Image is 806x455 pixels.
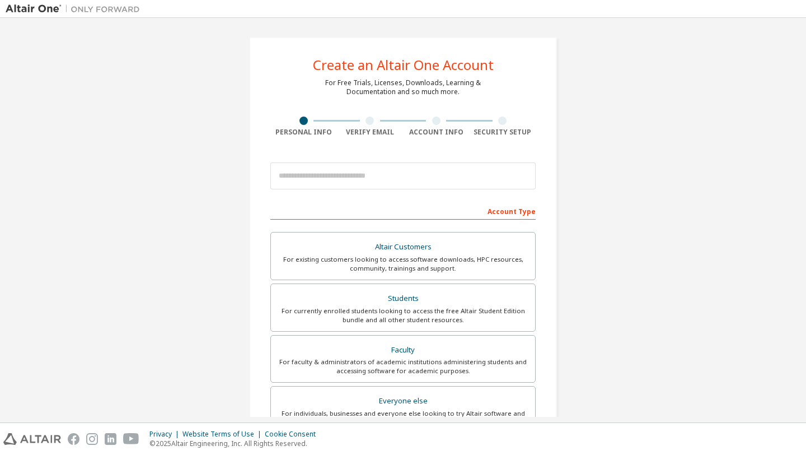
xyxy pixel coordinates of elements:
[403,128,470,137] div: Account Info
[182,430,265,439] div: Website Terms of Use
[265,430,322,439] div: Cookie Consent
[149,430,182,439] div: Privacy
[6,3,146,15] img: Altair One
[278,307,528,324] div: For currently enrolled students looking to access the free Altair Student Edition bundle and all ...
[278,393,528,409] div: Everyone else
[278,239,528,255] div: Altair Customers
[278,291,528,307] div: Students
[123,433,139,445] img: youtube.svg
[313,58,494,72] div: Create an Altair One Account
[68,433,79,445] img: facebook.svg
[278,357,528,375] div: For faculty & administrators of academic institutions administering students and accessing softwa...
[149,439,322,448] p: © 2025 Altair Engineering, Inc. All Rights Reserved.
[337,128,404,137] div: Verify Email
[3,433,61,445] img: altair_logo.svg
[278,409,528,427] div: For individuals, businesses and everyone else looking to try Altair software and explore our prod...
[325,78,481,96] div: For Free Trials, Licenses, Downloads, Learning & Documentation and so much more.
[278,342,528,358] div: Faculty
[86,433,98,445] img: instagram.svg
[270,202,536,220] div: Account Type
[470,128,536,137] div: Security Setup
[278,255,528,273] div: For existing customers looking to access software downloads, HPC resources, community, trainings ...
[105,433,116,445] img: linkedin.svg
[270,128,337,137] div: Personal Info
